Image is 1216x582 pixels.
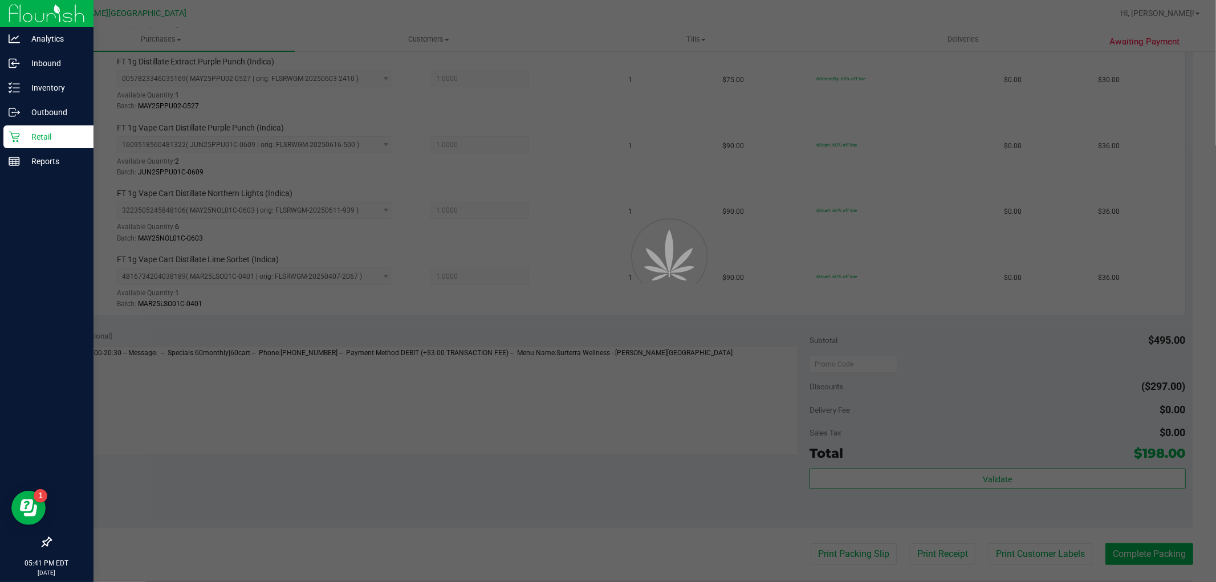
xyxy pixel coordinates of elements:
iframe: Resource center [11,491,46,525]
inline-svg: Retail [9,131,20,143]
p: Reports [20,154,88,168]
inline-svg: Analytics [9,33,20,44]
p: Inventory [20,81,88,95]
p: Outbound [20,105,88,119]
inline-svg: Inbound [9,58,20,69]
iframe: Resource center unread badge [34,489,47,503]
inline-svg: Inventory [9,82,20,93]
p: Inbound [20,56,88,70]
inline-svg: Outbound [9,107,20,118]
p: Analytics [20,32,88,46]
p: [DATE] [5,568,88,577]
p: Retail [20,130,88,144]
inline-svg: Reports [9,156,20,167]
p: 05:41 PM EDT [5,558,88,568]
